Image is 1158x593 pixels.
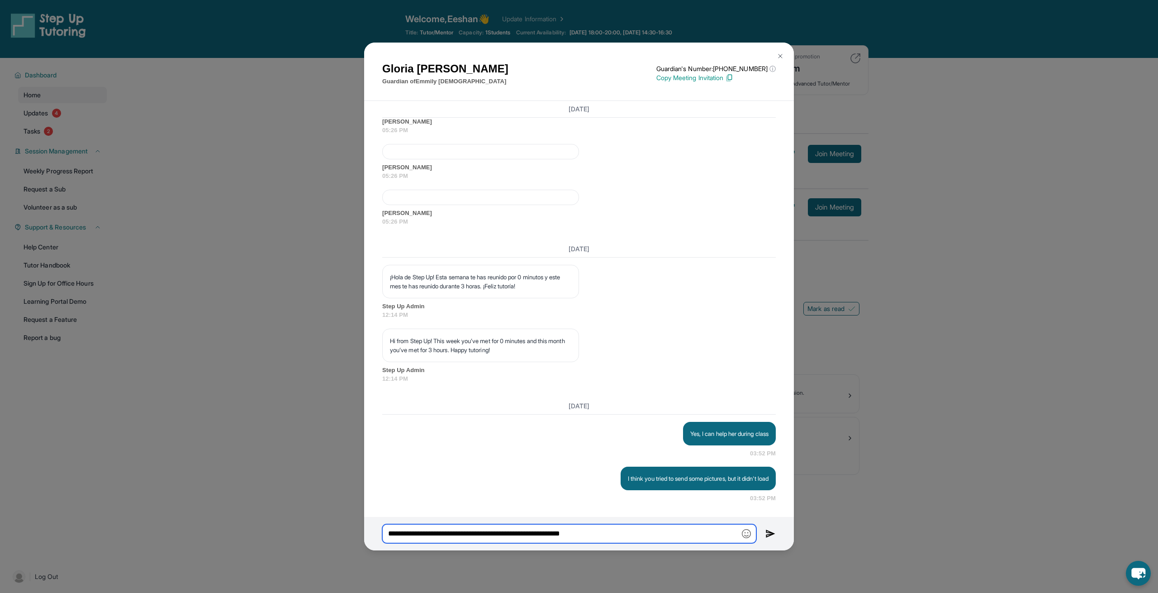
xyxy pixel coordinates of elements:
[1126,561,1151,586] button: chat-button
[765,528,776,539] img: Send icon
[382,61,508,77] h1: Gloria [PERSON_NAME]
[382,105,776,114] h3: [DATE]
[382,209,776,218] span: [PERSON_NAME]
[742,529,751,538] img: Emoji
[382,126,776,135] span: 05:26 PM
[382,302,776,311] span: Step Up Admin
[777,53,784,60] img: Close Icon
[382,311,776,320] span: 12:14 PM
[382,163,776,172] span: [PERSON_NAME]
[725,74,733,82] img: Copy Icon
[382,77,508,86] p: Guardian of Emmily [DEMOGRAPHIC_DATA]
[382,172,776,181] span: 05:26 PM
[628,474,769,483] p: I think you tried to send some pictures, but it didn't load
[690,429,769,438] p: Yes, I can help her during class
[382,117,776,126] span: [PERSON_NAME]
[750,449,776,458] span: 03:52 PM
[382,402,776,411] h3: [DATE]
[390,273,571,291] p: ¡Hola de Step Up! Esta semana te has reunido por 0 minutos y este mes te has reunido durante 3 ho...
[769,64,776,73] span: ⓘ
[390,336,571,354] p: Hi from Step Up! This week you’ve met for 0 minutes and this month you’ve met for 3 hours. Happy ...
[382,374,776,383] span: 12:14 PM
[656,73,776,82] p: Copy Meeting Invitation
[382,366,776,375] span: Step Up Admin
[750,494,776,503] span: 03:52 PM
[382,217,776,226] span: 05:26 PM
[382,244,776,253] h3: [DATE]
[656,64,776,73] p: Guardian's Number: [PHONE_NUMBER]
